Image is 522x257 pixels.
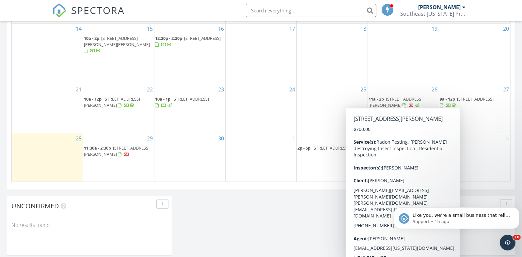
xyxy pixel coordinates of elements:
[418,4,461,10] div: [PERSON_NAME]
[291,133,296,144] a: Go to October 1, 2025
[12,23,83,84] td: Go to September 14, 2025
[369,96,422,108] a: 11a - 2p [STREET_ADDRESS][PERSON_NAME]
[225,133,296,182] td: Go to October 1, 2025
[359,84,368,95] a: Go to September 25, 2025
[154,23,225,84] td: Go to September 16, 2025
[369,95,438,109] a: 11a - 2p [STREET_ADDRESS][PERSON_NAME]
[400,10,466,17] div: Southeast Ohio Property Inspection
[217,84,225,95] a: Go to September 23, 2025
[359,24,368,34] a: Go to September 18, 2025
[84,145,111,151] span: 11:30a - 2:30p
[74,133,83,144] a: Go to September 28, 2025
[225,23,296,84] td: Go to September 17, 2025
[297,144,367,152] a: 2p - 5p [STREET_ADDRESS]
[297,145,361,151] a: 2p - 5p [STREET_ADDRESS]
[52,3,67,18] img: The Best Home Inspection Software - Spectora
[184,35,221,41] span: [STREET_ADDRESS]
[440,96,455,102] span: 9a - 12p
[430,24,439,34] a: Go to September 19, 2025
[155,35,182,41] span: 12:30p - 2:30p
[430,84,439,95] a: Go to September 26, 2025
[439,133,510,182] td: Go to October 4, 2025
[52,9,125,23] a: SPECTORA
[84,95,153,109] a: 10a - 12p [STREET_ADDRESS][PERSON_NAME]
[440,96,494,108] a: 9a - 12p [STREET_ADDRESS]
[74,84,83,95] a: Go to September 21, 2025
[502,84,510,95] a: Go to September 27, 2025
[502,24,510,34] a: Go to September 20, 2025
[297,133,368,182] td: Go to October 2, 2025
[288,24,296,34] a: Go to September 17, 2025
[297,84,368,133] td: Go to September 25, 2025
[288,84,296,95] a: Go to September 24, 2025
[155,35,225,49] a: 12:30p - 2:30p [STREET_ADDRESS]
[155,96,209,108] a: 10a - 1p [STREET_ADDRESS]
[84,145,150,157] span: [STREET_ADDRESS][PERSON_NAME]
[391,194,522,239] iframe: Intercom notifications message
[368,23,439,84] td: Go to September 19, 2025
[505,133,510,144] a: Go to October 4, 2025
[71,3,125,17] span: SPECTORA
[84,35,153,55] a: 10a - 2p [STREET_ADDRESS][PERSON_NAME][PERSON_NAME]
[155,95,225,109] a: 10a - 1p [STREET_ADDRESS]
[74,24,83,34] a: Go to September 14, 2025
[246,4,376,17] input: Search everything...
[355,201,418,210] span: Draft Inspections
[433,133,439,144] a: Go to October 3, 2025
[84,144,153,158] a: 11:30a - 2:30p [STREET_ADDRESS][PERSON_NAME]
[154,133,225,182] td: Go to September 30, 2025
[83,23,154,84] td: Go to September 15, 2025
[84,96,102,102] span: 10a - 12p
[12,133,83,182] td: Go to September 28, 2025
[11,201,59,210] span: Unconfirmed
[225,84,296,133] td: Go to September 24, 2025
[217,24,225,34] a: Go to September 16, 2025
[355,211,396,220] button: All schedulers
[217,133,225,144] a: Go to September 30, 2025
[154,84,225,133] td: Go to September 23, 2025
[84,35,150,47] span: [STREET_ADDRESS][PERSON_NAME][PERSON_NAME]
[500,235,515,250] iframe: Intercom live chat
[440,95,510,109] a: 9a - 12p [STREET_ADDRESS]
[297,23,368,84] td: Go to September 18, 2025
[312,145,349,151] span: [STREET_ADDRESS]
[21,25,120,31] p: Message from Support, sent 1h ago
[369,96,422,108] span: [STREET_ADDRESS][PERSON_NAME]
[84,35,99,41] span: 10a - 2p
[12,84,83,133] td: Go to September 21, 2025
[83,133,154,182] td: Go to September 29, 2025
[368,133,439,182] td: Go to October 3, 2025
[369,96,384,102] span: 11a - 2p
[368,84,439,133] td: Go to September 26, 2025
[83,84,154,133] td: Go to September 22, 2025
[84,145,150,157] a: 11:30a - 2:30p [STREET_ADDRESS][PERSON_NAME]
[7,216,172,234] div: No results found
[21,19,119,50] span: Like you, we're a small business that relies on reviews to grow. If you have a few minutes, we'd ...
[84,96,140,108] span: [STREET_ADDRESS][PERSON_NAME]
[84,35,150,54] a: 10a - 2p [STREET_ADDRESS][PERSON_NAME][PERSON_NAME]
[297,145,310,151] span: 2p - 5p
[350,225,515,243] div: No results found
[513,235,521,240] span: 10
[457,96,494,102] span: [STREET_ADDRESS]
[356,213,395,218] div: All schedulers
[155,96,170,102] span: 10a - 1p
[439,23,510,84] td: Go to September 20, 2025
[146,84,154,95] a: Go to September 22, 2025
[439,84,510,133] td: Go to September 27, 2025
[155,35,221,47] a: 12:30p - 2:30p [STREET_ADDRESS]
[146,24,154,34] a: Go to September 15, 2025
[172,96,209,102] span: [STREET_ADDRESS]
[84,96,140,108] a: 10a - 12p [STREET_ADDRESS][PERSON_NAME]
[146,133,154,144] a: Go to September 29, 2025
[362,133,368,144] a: Go to October 2, 2025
